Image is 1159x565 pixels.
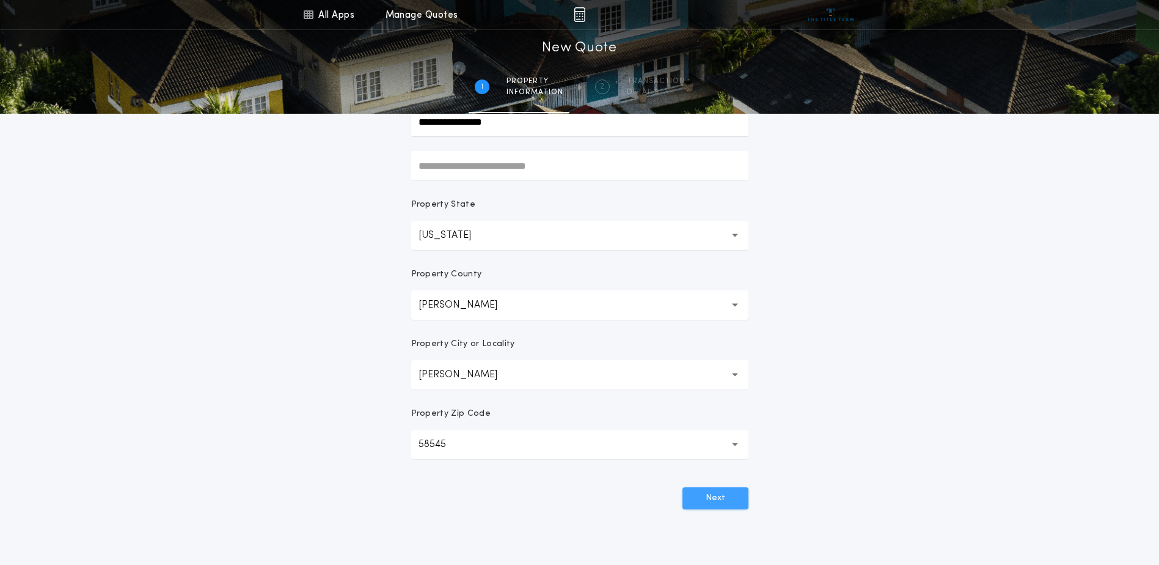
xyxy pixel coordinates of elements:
[419,437,466,452] p: 58545
[411,408,491,420] p: Property Zip Code
[411,268,482,281] p: Property County
[411,430,748,459] button: 58545
[411,338,515,350] p: Property City or Locality
[627,76,685,86] span: Transaction
[481,82,483,92] h2: 1
[411,360,748,390] button: [PERSON_NAME]
[574,7,585,22] img: img
[682,487,748,509] button: Next
[411,221,748,250] button: [US_STATE]
[411,199,475,211] p: Property State
[600,82,604,92] h2: 2
[542,39,616,58] h1: New Quote
[506,76,563,86] span: Property
[419,228,491,243] p: [US_STATE]
[808,9,854,21] img: vs-icon
[419,298,517,312] p: [PERSON_NAME]
[627,87,685,97] span: details
[506,87,563,97] span: information
[419,367,517,382] p: [PERSON_NAME]
[411,290,748,320] button: [PERSON_NAME]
